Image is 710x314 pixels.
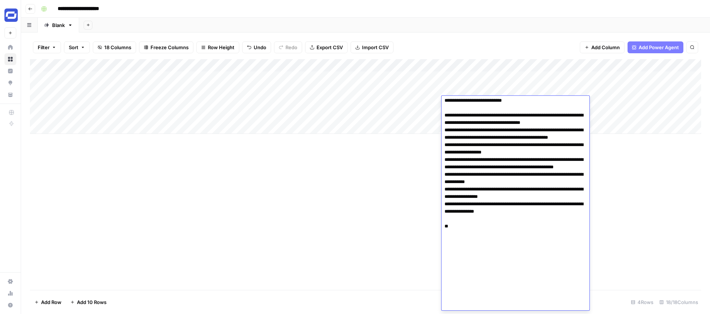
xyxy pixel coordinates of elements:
a: Home [4,41,16,53]
span: Undo [254,44,266,51]
button: 18 Columns [93,41,136,53]
span: Add 10 Rows [77,298,106,306]
button: Undo [242,41,271,53]
div: 4 Rows [628,296,656,308]
button: Add Power Agent [628,41,683,53]
button: Row Height [196,41,239,53]
a: Browse [4,53,16,65]
button: Redo [274,41,302,53]
button: Add Row [30,296,66,308]
span: Sort [69,44,78,51]
div: 18/18 Columns [656,296,701,308]
span: Add Row [41,298,61,306]
span: 18 Columns [104,44,131,51]
span: Redo [285,44,297,51]
a: Insights [4,65,16,77]
span: Freeze Columns [151,44,189,51]
button: Workspace: Synthesia [4,6,16,24]
button: Import CSV [351,41,393,53]
button: Sort [64,41,90,53]
button: Freeze Columns [139,41,193,53]
div: Blank [52,21,65,29]
a: Opportunities [4,77,16,89]
span: Import CSV [362,44,389,51]
button: Add 10 Rows [66,296,111,308]
button: Help + Support [4,299,16,311]
span: Add Power Agent [639,44,679,51]
img: Synthesia Logo [4,9,18,22]
a: Settings [4,276,16,287]
span: Row Height [208,44,234,51]
span: Export CSV [317,44,343,51]
a: Your Data [4,89,16,101]
a: Blank [38,18,79,33]
button: Export CSV [305,41,348,53]
a: Usage [4,287,16,299]
span: Add Column [591,44,620,51]
button: Add Column [580,41,625,53]
button: Filter [33,41,61,53]
span: Filter [38,44,50,51]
